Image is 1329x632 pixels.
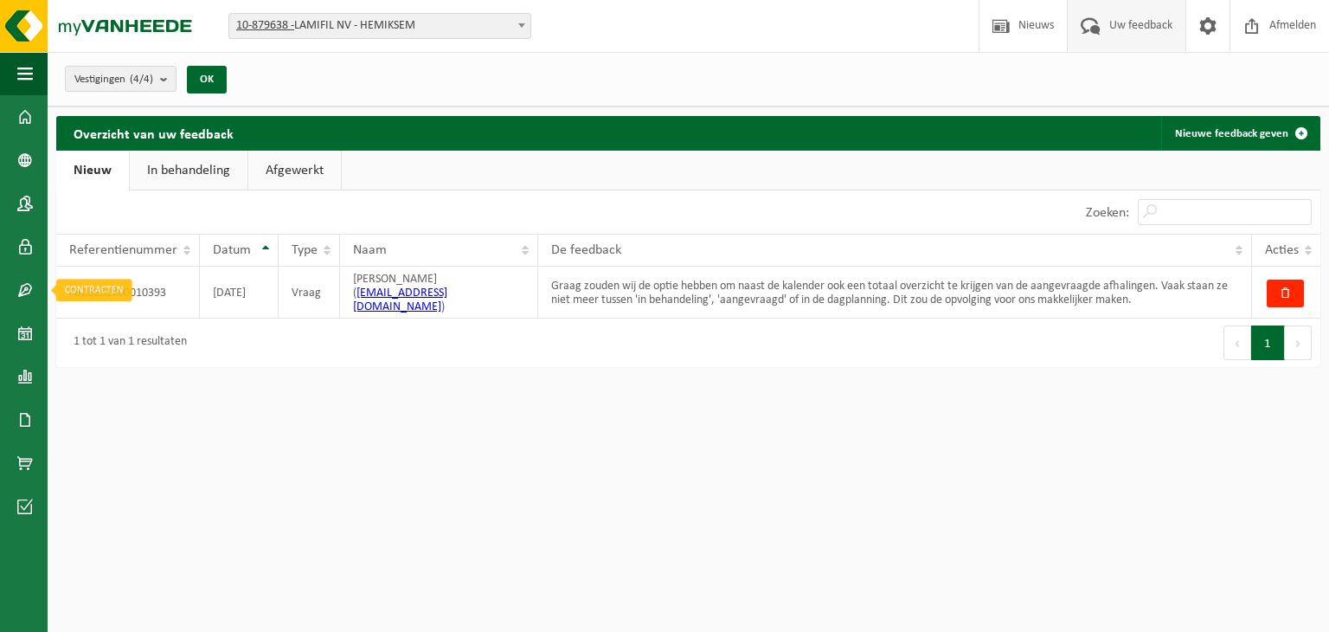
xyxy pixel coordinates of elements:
td: Graag zouden wij de optie hebben om naast de kalender ook een totaal overzicht te krijgen van de ... [538,267,1252,319]
div: 1 tot 1 van 1 resultaten [65,327,187,358]
a: [EMAIL_ADDRESS][DOMAIN_NAME] [353,287,447,313]
span: De feedback [551,243,621,257]
a: In behandeling [130,151,247,190]
h2: Overzicht van uw feedback [56,116,251,150]
a: Afgewerkt [248,151,341,190]
count: (4/4) [130,74,153,85]
td: FB20251700010393 [56,267,200,319]
span: Type [292,243,318,257]
label: Zoeken: [1086,206,1129,220]
span: Vestigingen [74,67,153,93]
button: 1 [1251,326,1285,360]
span: 10-879638 - LAMIFIL NV - HEMIKSEM [228,13,531,39]
span: Referentienummer [69,243,177,257]
button: Next [1285,326,1312,360]
a: Nieuw [56,151,129,190]
td: [PERSON_NAME] ( ) [340,267,538,319]
button: Previous [1223,326,1251,360]
span: Datum [213,243,251,257]
span: 10-879638 - LAMIFIL NV - HEMIKSEM [229,14,530,38]
td: [DATE] [200,267,279,319]
td: Vraag [279,267,340,319]
tcxspan: Call 10-879638 - via 3CX [236,19,294,32]
button: Vestigingen(4/4) [65,66,177,92]
button: OK [187,66,227,94]
a: Nieuwe feedback geven [1161,116,1319,151]
span: Acties [1265,243,1299,257]
span: Naam [353,243,387,257]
